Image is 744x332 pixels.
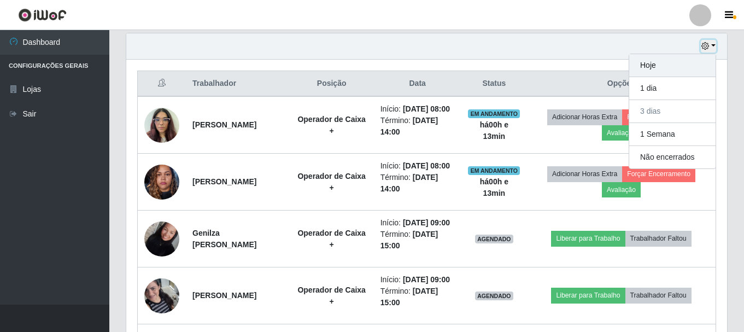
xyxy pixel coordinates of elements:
[403,104,450,113] time: [DATE] 08:00
[144,102,179,148] img: 1743385442240.jpeg
[192,229,256,249] strong: Genilza [PERSON_NAME]
[468,166,520,175] span: EM ANDAMENTO
[380,172,455,195] li: Término:
[461,71,527,97] th: Status
[186,71,290,97] th: Trabalhador
[403,218,450,227] time: [DATE] 09:00
[192,120,256,129] strong: [PERSON_NAME]
[144,159,179,205] img: 1734465947432.jpeg
[297,172,366,192] strong: Operador de Caixa +
[547,109,622,125] button: Adicionar Horas Extra
[480,120,508,141] strong: há 00 h e 13 min
[625,231,692,246] button: Trabalhador Faltou
[192,177,256,186] strong: [PERSON_NAME]
[527,71,716,97] th: Opções
[380,217,455,229] li: Início:
[622,166,695,182] button: Forçar Encerramento
[144,215,179,262] img: 1755980716482.jpeg
[475,235,513,243] span: AGENDADO
[629,77,716,100] button: 1 dia
[629,123,716,146] button: 1 Semana
[380,115,455,138] li: Término:
[290,71,374,97] th: Posição
[475,292,513,300] span: AGENDADO
[480,177,508,197] strong: há 00 h e 13 min
[551,288,625,303] button: Liberar para Trabalho
[629,54,716,77] button: Hoje
[403,275,450,284] time: [DATE] 09:00
[144,265,179,327] img: 1747411787126.jpeg
[380,286,455,308] li: Término:
[374,71,461,97] th: Data
[547,166,622,182] button: Adicionar Horas Extra
[629,146,716,168] button: Não encerrados
[625,288,692,303] button: Trabalhador Faltou
[551,231,625,246] button: Liberar para Trabalho
[18,8,67,22] img: CoreUI Logo
[297,115,366,135] strong: Operador de Caixa +
[629,100,716,123] button: 3 dias
[380,103,455,115] li: Início:
[192,291,256,300] strong: [PERSON_NAME]
[602,125,641,141] button: Avaliação
[297,229,366,249] strong: Operador de Caixa +
[602,182,641,197] button: Avaliação
[622,109,695,125] button: Forçar Encerramento
[380,274,455,286] li: Início:
[403,161,450,170] time: [DATE] 08:00
[380,160,455,172] li: Início:
[297,286,366,306] strong: Operador de Caixa +
[468,109,520,118] span: EM ANDAMENTO
[380,229,455,252] li: Término:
